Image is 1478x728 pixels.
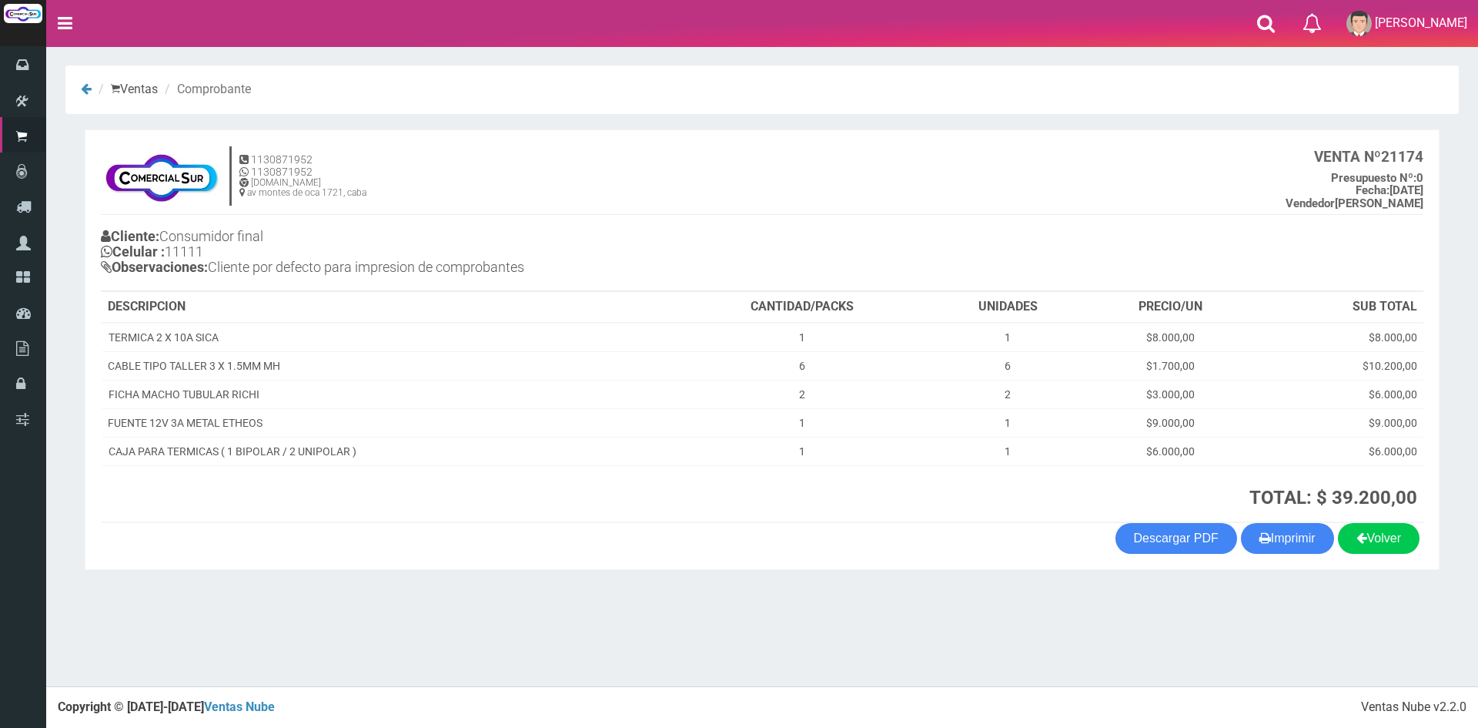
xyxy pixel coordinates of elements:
strong: TOTAL: $ 39.200,00 [1249,487,1417,508]
li: Comprobante [161,81,251,99]
td: 1 [675,323,929,352]
td: FICHA MACHO TUBULAR RICHI [102,380,675,408]
td: $6.000,00 [1086,437,1254,465]
b: 21174 [1314,148,1423,166]
td: $9.000,00 [1086,408,1254,437]
td: 1 [929,323,1086,352]
td: CABLE TIPO TALLER 3 X 1.5MM MH [102,351,675,380]
td: 1 [675,437,929,465]
th: DESCRIPCION [102,292,675,323]
a: Volver [1338,523,1419,554]
td: 1 [929,437,1086,465]
td: $9.000,00 [1254,408,1423,437]
td: TERMICA 2 X 10A SICA [102,323,675,352]
h4: Consumidor final 11111 Cliente por defecto para impresion de comprobantes [101,225,762,282]
img: Logo grande [4,4,42,23]
b: Celular : [101,243,165,260]
td: 2 [675,380,929,408]
th: UNIDADES [929,292,1086,323]
img: User Image [1346,11,1372,36]
td: 1 [675,408,929,437]
th: SUB TOTAL [1254,292,1423,323]
li: Ventas [95,81,158,99]
img: f695dc5f3a855ddc19300c990e0c55a2.jpg [101,146,222,207]
td: $8.000,00 [1086,323,1254,352]
td: $8.000,00 [1254,323,1423,352]
b: [PERSON_NAME] [1286,196,1423,210]
td: 1 [929,408,1086,437]
h5: 1130871952 1130871952 [239,154,366,178]
b: Observaciones: [101,259,208,275]
td: $10.200,00 [1254,351,1423,380]
td: $6.000,00 [1254,437,1423,465]
strong: VENTA Nº [1314,148,1381,166]
a: Descargar PDF [1115,523,1237,554]
b: Cliente: [101,228,159,244]
td: 6 [929,351,1086,380]
h6: [DOMAIN_NAME] av montes de oca 1721, caba [239,178,366,198]
td: $1.700,00 [1086,351,1254,380]
div: Ventas Nube v2.2.0 [1361,699,1466,716]
button: Imprimir [1241,523,1334,554]
strong: Presupuesto Nº: [1331,171,1416,185]
th: CANTIDAD/PACKS [675,292,929,323]
strong: Copyright © [DATE]-[DATE] [58,699,275,714]
b: 0 [1331,171,1423,185]
td: 2 [929,380,1086,408]
span: [PERSON_NAME] [1375,15,1467,30]
th: PRECIO/UN [1086,292,1254,323]
td: 6 [675,351,929,380]
td: $6.000,00 [1254,380,1423,408]
td: CAJA PARA TERMICAS ( 1 BIPOLAR / 2 UNIPOLAR ) [102,437,675,465]
b: [DATE] [1356,183,1423,197]
td: FUENTE 12V 3A METAL ETHEOS [102,408,675,437]
strong: Vendedor [1286,196,1335,210]
strong: Fecha: [1356,183,1389,197]
a: Ventas Nube [204,699,275,714]
td: $3.000,00 [1086,380,1254,408]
